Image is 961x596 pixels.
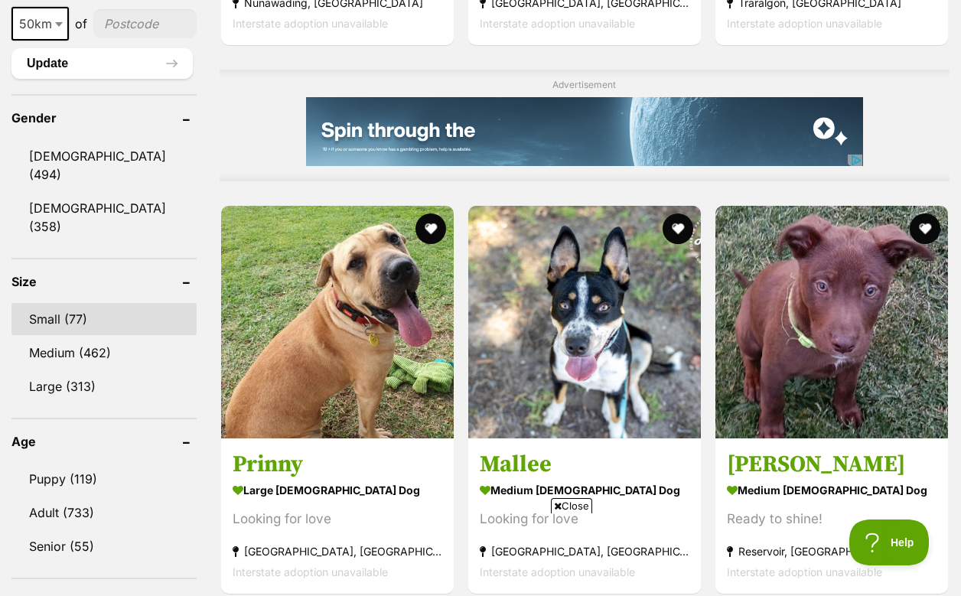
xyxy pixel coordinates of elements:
strong: medium [DEMOGRAPHIC_DATA] Dog [480,479,689,501]
h3: Mallee [480,450,689,479]
div: Looking for love [233,509,442,529]
a: Medium (462) [11,337,197,369]
img: Miertjie - Australian Kelpie Dog [715,206,948,438]
a: Large (313) [11,370,197,402]
a: [PERSON_NAME] medium [DEMOGRAPHIC_DATA] Dog Ready to shine! Reservoir, [GEOGRAPHIC_DATA] Intersta... [715,438,948,594]
span: Interstate adoption unavailable [480,17,635,30]
h3: Prinny [233,450,442,479]
span: Interstate adoption unavailable [233,17,388,30]
span: 50km [13,13,67,34]
button: favourite [415,213,446,244]
a: Puppy (119) [11,463,197,495]
header: Size [11,275,197,288]
img: Mallee - Australian Kelpie Dog [468,206,701,438]
h3: [PERSON_NAME] [727,450,937,479]
a: Senior (55) [11,530,197,562]
button: favourite [663,213,693,244]
iframe: Help Scout Beacon - Open [849,519,930,565]
span: 50km [11,7,69,41]
header: Gender [11,111,197,125]
input: postcode [93,9,197,38]
div: Advertisement [220,70,950,182]
span: Close [551,498,592,513]
div: Ready to shine! [727,509,937,529]
strong: medium [DEMOGRAPHIC_DATA] Dog [727,479,937,501]
a: [DEMOGRAPHIC_DATA] (358) [11,192,197,243]
span: Interstate adoption unavailable [727,17,882,30]
span: Interstate adoption unavailable [727,565,882,578]
span: of [75,15,87,33]
a: [DEMOGRAPHIC_DATA] (494) [11,140,197,191]
header: Age [11,435,197,448]
button: Update [11,48,193,79]
a: Adult (733) [11,497,197,529]
button: favourite [910,213,940,244]
iframe: Advertisement [202,519,759,588]
strong: large [DEMOGRAPHIC_DATA] Dog [233,479,442,501]
iframe: Advertisement [306,97,863,166]
a: Small (77) [11,303,197,335]
div: Looking for love [480,509,689,529]
img: Prinny - Shar Pei Dog [221,206,454,438]
strong: Reservoir, [GEOGRAPHIC_DATA] [727,541,937,562]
